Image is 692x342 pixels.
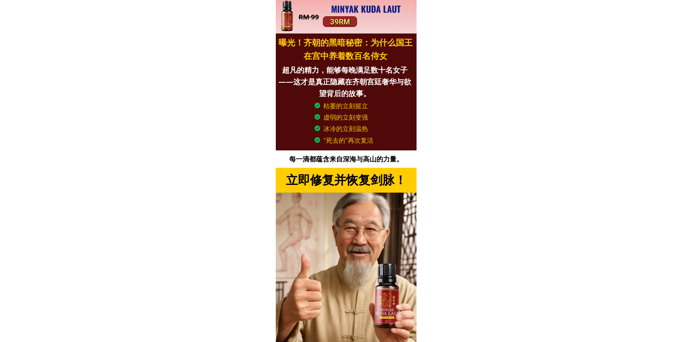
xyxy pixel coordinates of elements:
h3: 超凡的精力，能够每晚满足数十名女子——这才是真正隐藏在齐朝宫廷奢华与欲望背后的故事。 [278,64,411,99]
li: 冰冷的立刻温热 [314,124,377,135]
li: 虚弱的立刻变强 [314,112,377,124]
h3: 每一滴都蕴含来自深海与高山的力量。 [285,154,407,164]
h3: 立即修复并恢复剑脉！ [278,170,414,190]
p: 39RM [323,16,357,28]
li: 枯萎的立刻挺立 [314,101,377,112]
li: “死去的”再次复活 [314,135,377,145]
h3: 曝光！齐朝的黑暗秘密：为什么国王在宫中养着数百名侍女 [278,36,413,62]
h3: MINYAK KUDA LAUT [331,2,445,16]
